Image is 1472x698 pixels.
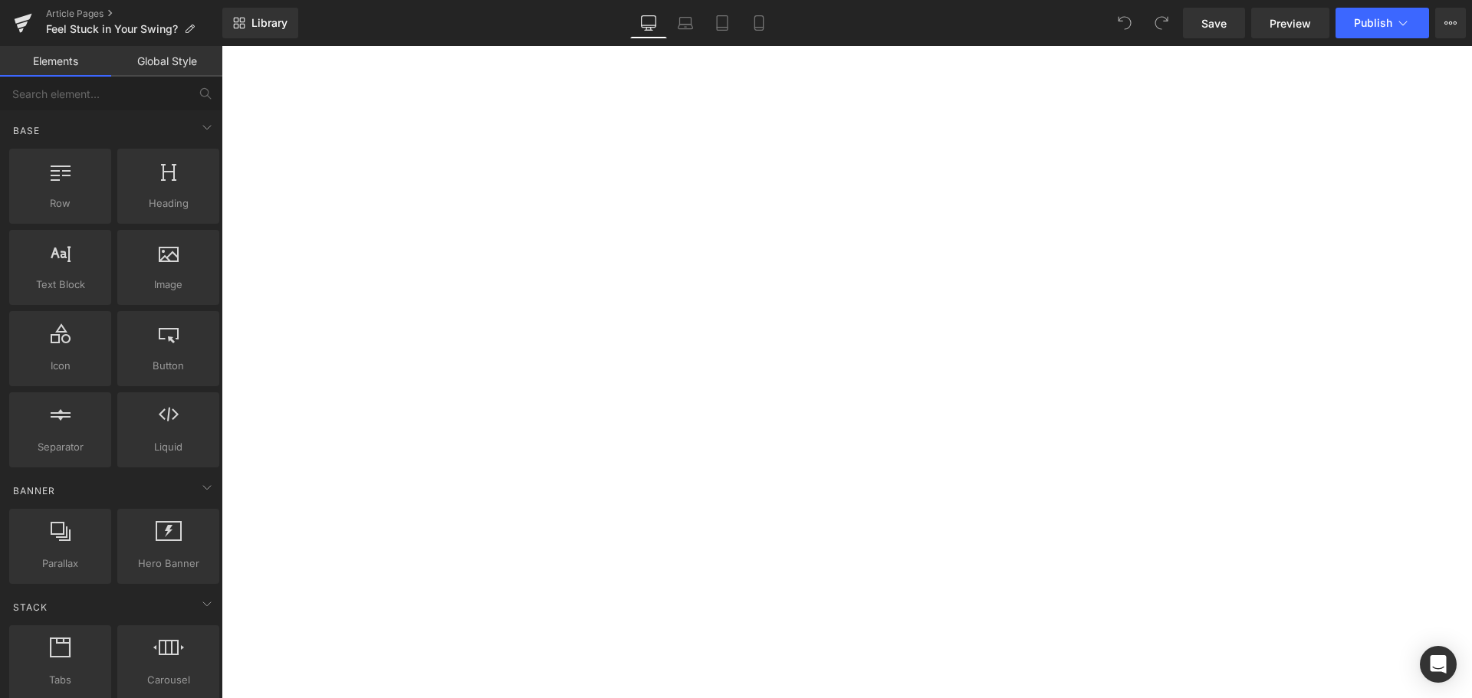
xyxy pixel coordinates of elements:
button: Undo [1109,8,1140,38]
span: Hero Banner [122,555,215,572]
a: New Library [222,8,298,38]
span: Base [11,123,41,138]
button: Publish [1336,8,1429,38]
span: Image [122,277,215,293]
span: Separator [14,439,107,455]
span: Row [14,195,107,211]
button: Redo [1146,8,1177,38]
span: Banner [11,483,57,498]
span: Stack [11,600,49,614]
a: Article Pages [46,8,222,20]
button: More [1435,8,1466,38]
a: Tablet [704,8,741,38]
span: Tabs [14,672,107,688]
span: Library [251,16,287,30]
span: Feel Stuck in Your Swing? [46,23,178,35]
a: Laptop [667,8,704,38]
a: Mobile [741,8,777,38]
span: Text Block [14,277,107,293]
span: Button [122,358,215,374]
span: Preview [1270,15,1311,31]
a: Desktop [630,8,667,38]
span: Icon [14,358,107,374]
span: Carousel [122,672,215,688]
span: Publish [1354,17,1392,29]
span: Liquid [122,439,215,455]
a: Preview [1251,8,1329,38]
a: Global Style [111,46,222,77]
div: Open Intercom Messenger [1420,646,1457,683]
span: Heading [122,195,215,211]
span: Parallax [14,555,107,572]
span: Save [1201,15,1227,31]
